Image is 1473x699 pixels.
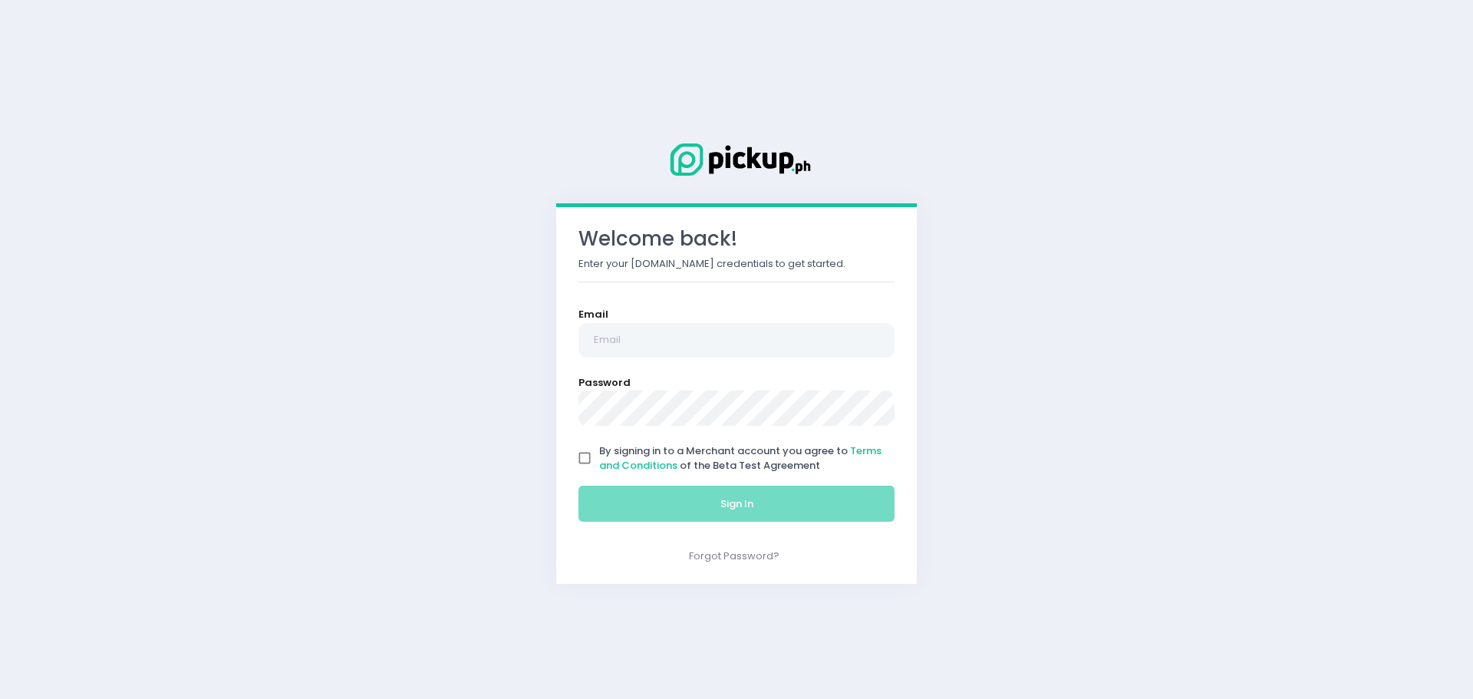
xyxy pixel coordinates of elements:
input: Email [578,323,895,358]
h3: Welcome back! [578,227,895,251]
button: Sign In [578,486,895,523]
label: Password [578,375,631,391]
span: By signing in to a Merchant account you agree to of the Beta Test Agreement [599,443,881,473]
label: Email [578,307,608,322]
a: Forgot Password? [689,549,779,563]
p: Enter your [DOMAIN_NAME] credentials to get started. [578,256,895,272]
img: Logo [660,140,813,179]
span: Sign In [720,496,753,511]
a: Terms and Conditions [599,443,881,473]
